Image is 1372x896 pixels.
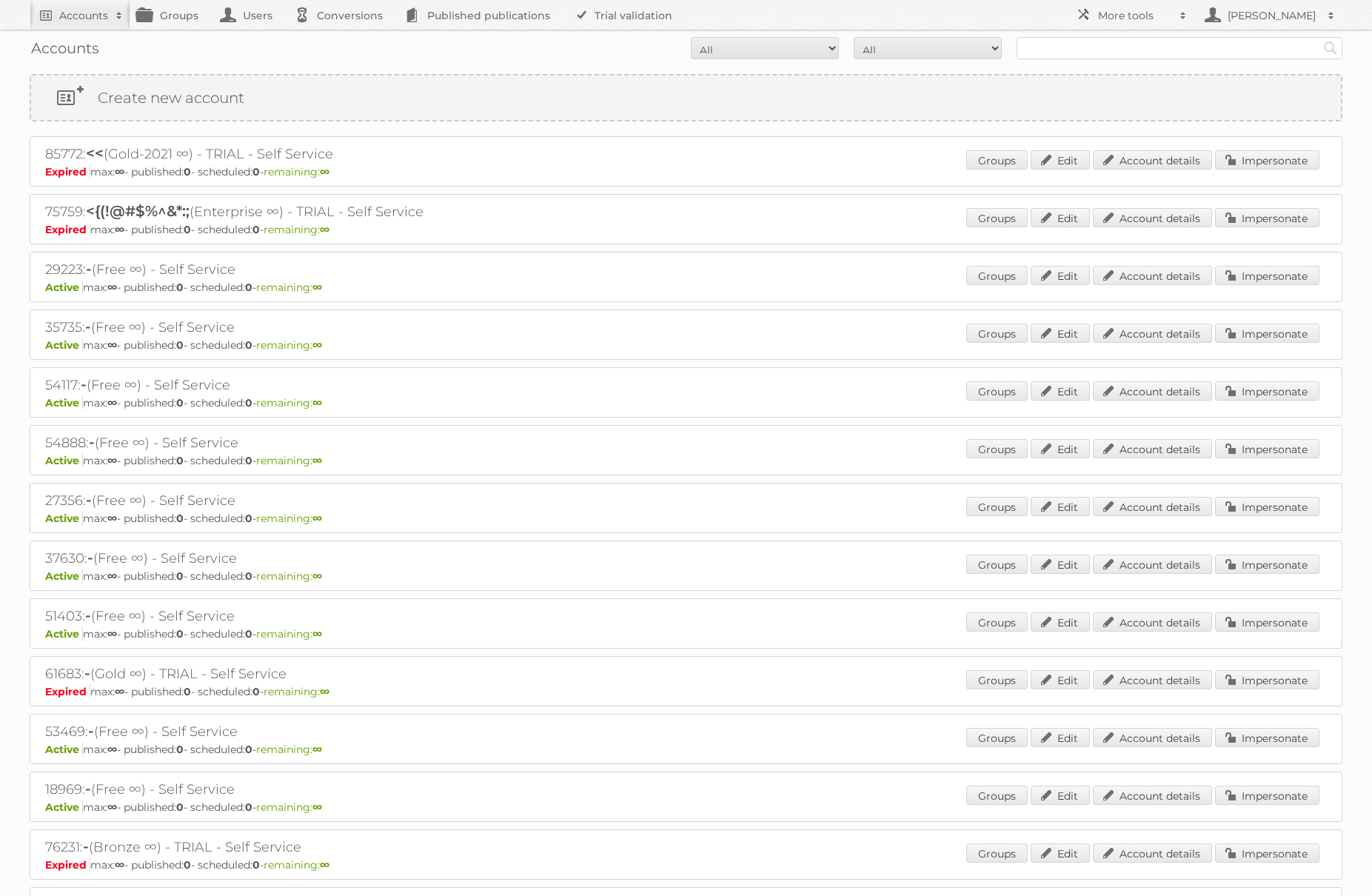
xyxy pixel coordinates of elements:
[45,165,90,178] span: Expired
[45,454,1327,467] p: max: - published: - scheduled: -
[107,569,117,583] strong: ∞
[45,202,563,221] h2: 75759: (Enterprise ∞) - TRIAL - Self Service
[256,800,322,814] span: remaining:
[107,281,117,294] strong: ∞
[245,800,252,814] strong: 0
[320,165,329,178] strong: ∞
[115,858,124,872] strong: ∞
[1031,728,1090,747] a: Edit
[312,800,322,814] strong: ∞
[1031,439,1090,458] a: Edit
[1093,208,1212,227] a: Account details
[966,786,1028,805] a: Groups
[176,627,184,641] strong: 0
[320,858,329,872] strong: ∞
[184,858,191,872] strong: 0
[81,375,87,393] span: -
[176,396,184,409] strong: 0
[1215,786,1319,805] a: Impersonate
[252,165,260,178] strong: 0
[1031,208,1090,227] a: Edit
[245,338,252,352] strong: 0
[1031,150,1090,170] a: Edit
[184,223,191,236] strong: 0
[312,396,322,409] strong: ∞
[1093,497,1212,516] a: Account details
[31,76,1341,120] a: Create new account
[1098,8,1172,23] h2: More tools
[256,454,322,467] span: remaining:
[45,491,563,510] h2: 27356: (Free ∞) - Self Service
[45,454,83,467] span: Active
[264,858,329,872] span: remaining:
[87,549,93,566] span: -
[1093,728,1212,747] a: Account details
[966,439,1028,458] a: Groups
[1215,266,1319,285] a: Impersonate
[1215,208,1319,227] a: Impersonate
[245,281,252,294] strong: 0
[1031,266,1090,285] a: Edit
[45,743,83,756] span: Active
[176,800,184,814] strong: 0
[45,685,90,698] span: Expired
[966,208,1028,227] a: Groups
[176,281,184,294] strong: 0
[107,627,117,641] strong: ∞
[1093,150,1212,170] a: Account details
[966,381,1028,401] a: Groups
[45,260,563,279] h2: 29223: (Free ∞) - Self Service
[176,569,184,583] strong: 0
[312,743,322,756] strong: ∞
[1215,439,1319,458] a: Impersonate
[264,223,329,236] span: remaining:
[84,664,90,682] span: -
[45,800,83,814] span: Active
[966,324,1028,343] a: Groups
[1093,555,1212,574] a: Account details
[1093,670,1212,689] a: Account details
[1215,324,1319,343] a: Impersonate
[1031,381,1090,401] a: Edit
[45,318,563,337] h2: 35735: (Free ∞) - Self Service
[320,685,329,698] strong: ∞
[1093,786,1212,805] a: Account details
[45,549,563,568] h2: 37630: (Free ∞) - Self Service
[1093,612,1212,632] a: Account details
[312,512,322,525] strong: ∞
[966,670,1028,689] a: Groups
[107,396,117,409] strong: ∞
[966,843,1028,863] a: Groups
[45,281,1327,294] p: max: - published: - scheduled: -
[45,338,83,352] span: Active
[85,780,91,798] span: -
[107,338,117,352] strong: ∞
[115,165,124,178] strong: ∞
[966,497,1028,516] a: Groups
[45,569,1327,583] p: max: - published: - scheduled: -
[176,512,184,525] strong: 0
[1215,728,1319,747] a: Impersonate
[1215,381,1319,401] a: Impersonate
[45,223,1327,236] p: max: - published: - scheduled: -
[1031,786,1090,805] a: Edit
[256,281,322,294] span: remaining:
[86,202,190,220] span: <{(!@#$%^&*:;
[252,223,260,236] strong: 0
[45,722,563,741] h2: 53469: (Free ∞) - Self Service
[245,396,252,409] strong: 0
[107,743,117,756] strong: ∞
[45,664,563,683] h2: 61683: (Gold ∞) - TRIAL - Self Service
[245,569,252,583] strong: 0
[45,627,83,641] span: Active
[312,281,322,294] strong: ∞
[45,569,83,583] span: Active
[252,858,260,872] strong: 0
[115,223,124,236] strong: ∞
[89,433,95,451] span: -
[1215,612,1319,632] a: Impersonate
[245,743,252,756] strong: 0
[1215,670,1319,689] a: Impersonate
[1224,8,1320,23] h2: [PERSON_NAME]
[245,627,252,641] strong: 0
